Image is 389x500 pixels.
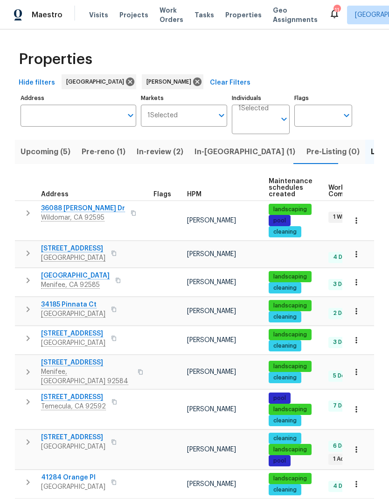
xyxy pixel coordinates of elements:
span: landscaping [270,363,311,371]
label: Individuals [232,95,290,101]
span: landscaping [270,331,311,339]
span: Maintenance schedules created [269,178,313,198]
span: [PERSON_NAME] [187,446,236,453]
span: [PERSON_NAME] [187,369,236,375]
button: Open [278,113,291,126]
span: 5 Done [329,372,356,380]
span: Geo Assignments [273,6,318,24]
span: landscaping [270,446,311,454]
span: 1 WIP [329,213,350,221]
span: 1 Accepted [329,455,368,463]
span: [PERSON_NAME] [187,279,236,286]
span: Properties [225,10,262,20]
span: [GEOGRAPHIC_DATA] [41,482,105,492]
span: Address [41,191,69,198]
label: Markets [141,95,228,101]
label: Address [21,95,136,101]
span: cleaning [270,435,300,443]
span: Pre-reno (1) [82,145,125,158]
span: cleaning [270,342,300,350]
span: pool [270,394,290,402]
span: [GEOGRAPHIC_DATA] [66,77,128,86]
label: Flags [294,95,352,101]
span: Upcoming (5) [21,145,70,158]
span: Work Orders [160,6,183,24]
div: [PERSON_NAME] [142,74,203,89]
span: [PERSON_NAME] [187,337,236,343]
button: Clear Filters [206,74,254,92]
span: landscaping [270,273,311,281]
span: In-review (2) [137,145,183,158]
span: 2 Done [329,309,356,317]
span: Tasks [194,12,214,18]
span: Work Order Completion [328,185,387,198]
button: Open [124,109,137,122]
button: Hide filters [15,74,59,92]
span: In-[GEOGRAPHIC_DATA] (1) [194,145,295,158]
span: cleaning [270,374,300,382]
span: [PERSON_NAME] [187,406,236,413]
button: Open [215,109,228,122]
span: 1 Selected [238,105,269,113]
span: 7 Done [329,402,356,410]
span: cleaning [270,417,300,425]
span: Pre-Listing (0) [306,145,360,158]
span: landscaping [270,475,311,483]
span: landscaping [270,302,311,310]
span: 6 Done [329,442,356,450]
span: cleaning [270,313,300,321]
span: Clear Filters [210,77,250,89]
span: Hide filters [19,77,55,89]
span: [PERSON_NAME] [187,481,236,487]
span: Maestro [32,10,63,20]
span: HPM [187,191,201,198]
span: cleaning [270,284,300,292]
span: 4 Done [329,482,357,490]
span: 3 Done [329,338,356,346]
span: Visits [89,10,108,20]
span: [PERSON_NAME] [187,308,236,314]
span: [PERSON_NAME] [187,251,236,257]
span: [PERSON_NAME] [146,77,195,86]
span: 1 Selected [147,112,178,120]
span: cleaning [270,486,300,494]
span: [PERSON_NAME] [187,217,236,224]
span: cleaning [270,228,300,236]
span: [GEOGRAPHIC_DATA] [41,442,105,451]
span: 4 Done [329,253,357,261]
span: 41284 Orange Pl [41,473,105,482]
div: [GEOGRAPHIC_DATA] [62,74,136,89]
span: 3 Done [329,280,356,288]
span: landscaping [270,206,311,214]
span: pool [270,457,290,465]
span: landscaping [270,406,311,414]
span: pool [270,217,290,225]
span: Projects [119,10,148,20]
span: Properties [19,55,92,64]
span: [STREET_ADDRESS] [41,433,105,442]
div: 11 [333,6,340,15]
span: Flags [153,191,171,198]
button: Open [340,109,353,122]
